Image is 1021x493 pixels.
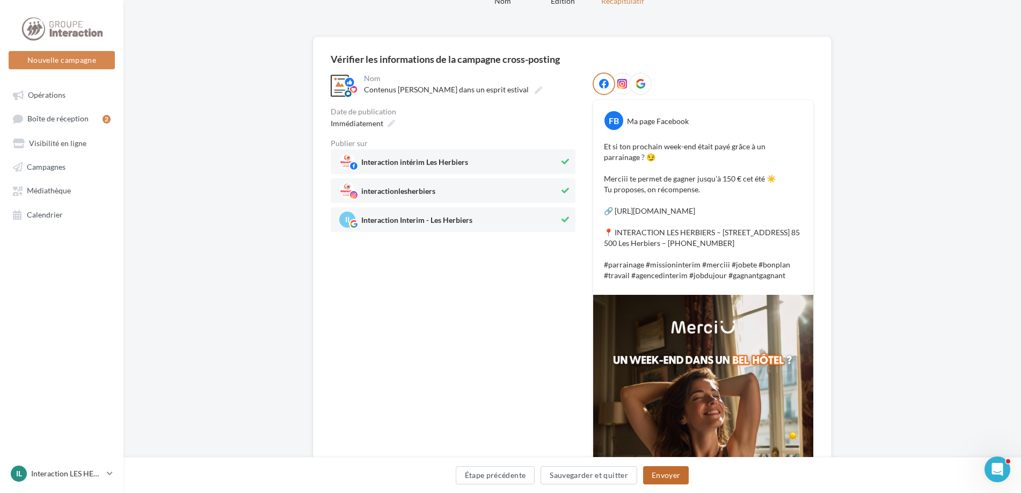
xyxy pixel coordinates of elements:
span: Contenus [PERSON_NAME] dans un esprit estival [364,85,529,94]
a: IL Interaction LES HERBIERS [9,463,115,484]
span: Interaction intérim Les Herbiers [361,158,468,170]
a: Boîte de réception2 [6,108,117,128]
span: Boîte de réception [27,114,89,124]
span: interactionlesherbiers [361,187,435,199]
button: Envoyer [643,466,689,484]
span: Visibilité en ligne [29,139,86,148]
div: Ma page Facebook [627,116,689,127]
div: FB [604,111,623,130]
span: Calendrier [27,210,63,219]
p: Interaction LES HERBIERS [31,468,103,479]
button: Nouvelle campagne [9,51,115,69]
span: Médiathèque [27,186,71,195]
span: Immédiatement [331,119,383,128]
div: Date de publication [331,108,575,115]
a: Médiathèque [6,180,117,200]
div: Vérifier les informations de la campagne cross-posting [331,54,560,64]
a: Opérations [6,85,117,104]
iframe: Intercom live chat [984,456,1010,482]
a: Visibilité en ligne [6,133,117,153]
a: Calendrier [6,205,117,224]
span: Campagnes [27,162,65,171]
div: Nom [364,75,573,82]
a: Campagnes [6,157,117,176]
span: IL [16,468,22,479]
span: II [345,216,349,223]
button: Sauvegarder et quitter [541,466,637,484]
p: Et si ton prochain week-end était payé grâce à un parrainage ? 😏 Merciii te permet de gagner jusq... [604,141,803,281]
button: Étape précédente [456,466,535,484]
span: Opérations [28,90,65,99]
div: 2 [103,115,111,124]
div: Publier sur [331,140,575,147]
span: Interaction Interim - Les Herbiers [361,216,472,228]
